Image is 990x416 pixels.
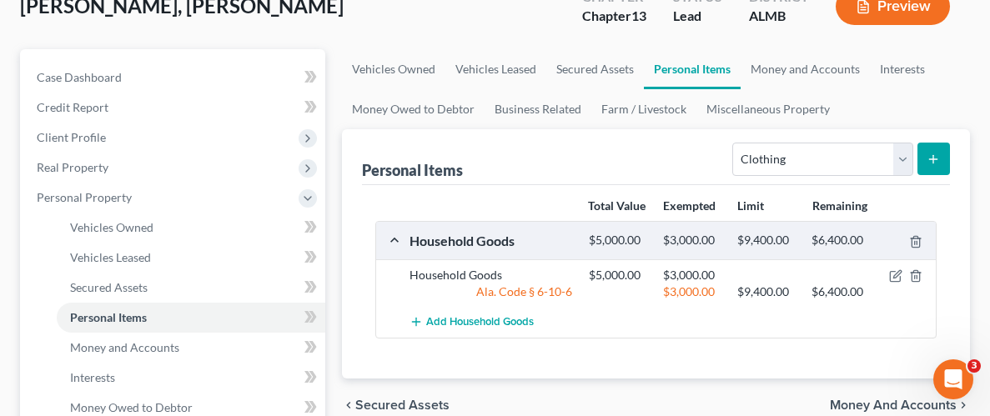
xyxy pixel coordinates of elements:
[729,283,803,300] div: $9,400.00
[70,220,153,234] span: Vehicles Owned
[830,398,970,412] button: Money and Accounts chevron_right
[70,400,193,414] span: Money Owed to Debtor
[870,49,935,89] a: Interests
[401,283,580,300] div: Ala. Code § 6-10-6
[57,273,325,303] a: Secured Assets
[546,49,644,89] a: Secured Assets
[37,130,106,144] span: Client Profile
[673,7,722,26] div: Lead
[37,190,132,204] span: Personal Property
[70,250,151,264] span: Vehicles Leased
[342,398,450,412] button: chevron_left Secured Assets
[696,89,840,129] a: Miscellaneous Property
[401,267,580,283] div: Household Goods
[729,233,803,248] div: $9,400.00
[812,198,867,213] strong: Remaining
[591,89,696,129] a: Farm / Livestock
[582,7,646,26] div: Chapter
[741,49,870,89] a: Money and Accounts
[23,93,325,123] a: Credit Report
[803,233,877,248] div: $6,400.00
[580,267,655,283] div: $5,000.00
[663,198,716,213] strong: Exempted
[631,8,646,23] span: 13
[737,198,764,213] strong: Limit
[37,70,122,84] span: Case Dashboard
[355,398,450,412] span: Secured Assets
[967,359,981,373] span: 3
[957,398,970,412] i: chevron_right
[485,89,591,129] a: Business Related
[342,49,445,89] a: Vehicles Owned
[401,232,580,249] div: Household Goods
[37,160,108,174] span: Real Property
[362,160,463,180] div: Personal Items
[57,213,325,243] a: Vehicles Owned
[342,89,485,129] a: Money Owed to Debtor
[749,7,809,26] div: ALMB
[37,100,108,114] span: Credit Report
[70,370,115,384] span: Interests
[57,243,325,273] a: Vehicles Leased
[57,303,325,333] a: Personal Items
[445,49,546,89] a: Vehicles Leased
[426,316,534,329] span: Add Household Goods
[655,233,729,248] div: $3,000.00
[23,63,325,93] a: Case Dashboard
[803,283,877,300] div: $6,400.00
[410,307,534,338] button: Add Household Goods
[70,340,179,354] span: Money and Accounts
[580,233,655,248] div: $5,000.00
[644,49,741,89] a: Personal Items
[655,283,729,300] div: $3,000.00
[70,310,147,324] span: Personal Items
[70,280,148,294] span: Secured Assets
[57,363,325,393] a: Interests
[655,267,729,283] div: $3,000.00
[57,333,325,363] a: Money and Accounts
[588,198,646,213] strong: Total Value
[342,398,355,412] i: chevron_left
[830,398,957,412] span: Money and Accounts
[933,359,973,399] iframe: Intercom live chat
